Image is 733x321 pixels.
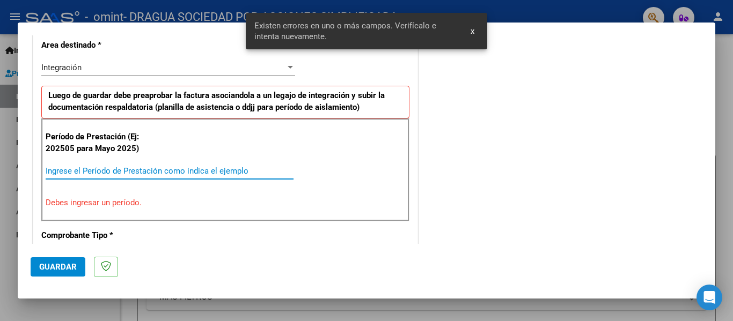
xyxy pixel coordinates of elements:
[46,131,153,155] p: Período de Prestación (Ej: 202505 para Mayo 2025)
[254,20,458,42] span: Existen errores en uno o más campos. Verifícalo e intenta nuevamente.
[48,91,385,113] strong: Luego de guardar debe preaprobar la factura asociandola a un legajo de integración y subir la doc...
[41,229,152,242] p: Comprobante Tipo *
[39,262,77,272] span: Guardar
[462,21,483,41] button: x
[41,39,152,51] p: Area destinado *
[46,197,405,209] p: Debes ingresar un período.
[31,257,85,277] button: Guardar
[697,285,722,310] div: Open Intercom Messenger
[471,26,474,36] span: x
[41,63,82,72] span: Integración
